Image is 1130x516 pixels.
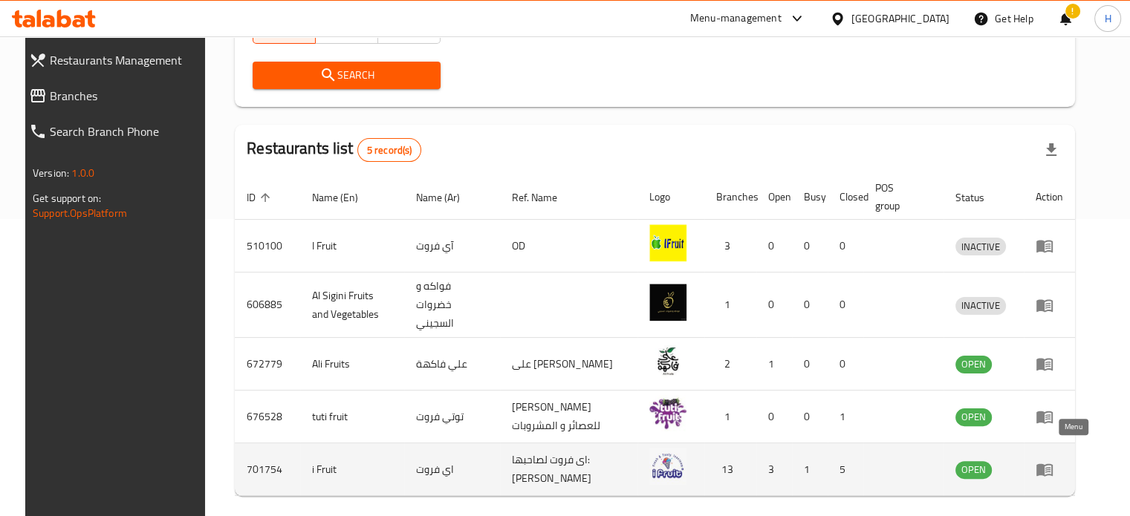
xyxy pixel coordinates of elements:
[300,338,404,391] td: Ali Fruits
[247,189,275,206] span: ID
[50,51,202,69] span: Restaurants Management
[1033,132,1069,168] div: Export file
[828,220,863,272] td: 0
[300,391,404,443] td: tuti fruit
[1104,10,1111,27] span: H
[649,342,686,379] img: Ali Fruits
[33,203,127,223] a: Support.OpsPlatform
[1036,408,1063,425] div: Menu
[955,297,1006,314] span: INACTIVE
[358,143,421,157] span: 5 record(s)
[756,338,792,391] td: 1
[792,174,828,220] th: Busy
[235,220,300,272] td: 510100
[17,42,214,78] a: Restaurants Management
[828,391,863,443] td: 1
[235,338,300,391] td: 672779
[235,174,1075,496] table: enhanced table
[322,19,372,40] span: Yes
[704,443,756,496] td: 13
[955,356,992,373] span: OPEN
[955,461,992,479] div: OPEN
[828,443,863,496] td: 5
[955,189,1004,206] span: Status
[404,272,500,338] td: فواكه و خضروات السجيني
[756,272,792,338] td: 0
[704,174,756,220] th: Branches
[704,272,756,338] td: 1
[50,123,202,140] span: Search Branch Phone
[637,174,704,220] th: Logo
[792,391,828,443] td: 0
[955,238,1006,255] span: INACTIVE
[690,10,782,27] div: Menu-management
[33,189,101,208] span: Get support on:
[792,220,828,272] td: 0
[955,297,1006,315] div: INACTIVE
[404,338,500,391] td: علي فاكهة
[851,10,949,27] div: [GEOGRAPHIC_DATA]
[247,137,421,162] h2: Restaurants list
[704,338,756,391] td: 2
[756,391,792,443] td: 0
[792,272,828,338] td: 0
[512,189,577,206] span: Ref. Name
[756,220,792,272] td: 0
[704,220,756,272] td: 3
[312,189,377,206] span: Name (En)
[500,443,637,496] td: اى فروت لصاحبها: [PERSON_NAME]
[500,338,637,391] td: على [PERSON_NAME]
[17,114,214,149] a: Search Branch Phone
[649,224,686,261] img: I Fruit
[404,391,500,443] td: توتي فروت
[955,408,992,425] span: OPEN
[1036,355,1063,373] div: Menu
[235,443,300,496] td: 701754
[756,174,792,220] th: Open
[828,272,863,338] td: 0
[649,395,686,432] img: tuti fruit
[300,443,404,496] td: i Fruit
[704,391,756,443] td: 1
[17,78,214,114] a: Branches
[235,272,300,338] td: 606885
[1036,296,1063,314] div: Menu
[404,220,500,272] td: آي فروت
[50,87,202,105] span: Branches
[500,391,637,443] td: [PERSON_NAME] للعصائر و المشروبات
[253,62,441,89] button: Search
[33,163,69,183] span: Version:
[357,138,422,162] div: Total records count
[792,443,828,496] td: 1
[71,163,94,183] span: 1.0.0
[828,338,863,391] td: 0
[404,443,500,496] td: اي فروت
[416,189,479,206] span: Name (Ar)
[264,66,429,85] span: Search
[500,220,637,272] td: OD
[1024,174,1075,220] th: Action
[300,272,404,338] td: Al Sigini Fruits and Vegetables
[955,461,992,478] span: OPEN
[649,284,686,321] img: Al Sigini Fruits and Vegetables
[649,448,686,485] img: i Fruit
[1036,237,1063,255] div: Menu
[756,443,792,496] td: 3
[384,19,435,40] span: No
[828,174,863,220] th: Closed
[300,220,404,272] td: I Fruit
[259,19,310,40] span: All
[235,391,300,443] td: 676528
[955,356,992,373] div: OPEN
[792,338,828,391] td: 0
[875,179,926,215] span: POS group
